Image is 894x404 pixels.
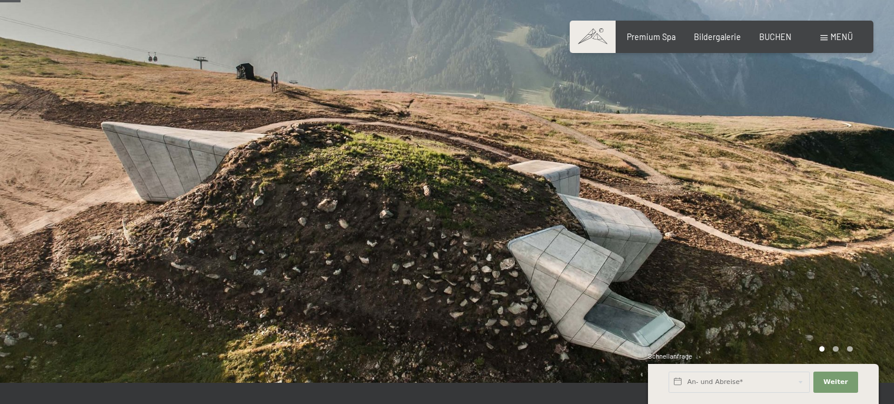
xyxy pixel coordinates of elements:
a: Bildergalerie [694,32,741,42]
span: Schnellanfrage [648,352,692,360]
a: Premium Spa [627,32,676,42]
div: Carousel Page 2 [833,346,839,352]
a: BUCHEN [759,32,792,42]
div: Carousel Page 3 [847,346,853,352]
button: Weiter [813,372,858,393]
span: Menü [830,32,853,42]
span: Weiter [823,377,848,387]
div: Carousel Pagination [815,346,853,352]
div: Carousel Page 1 (Current Slide) [819,346,825,352]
